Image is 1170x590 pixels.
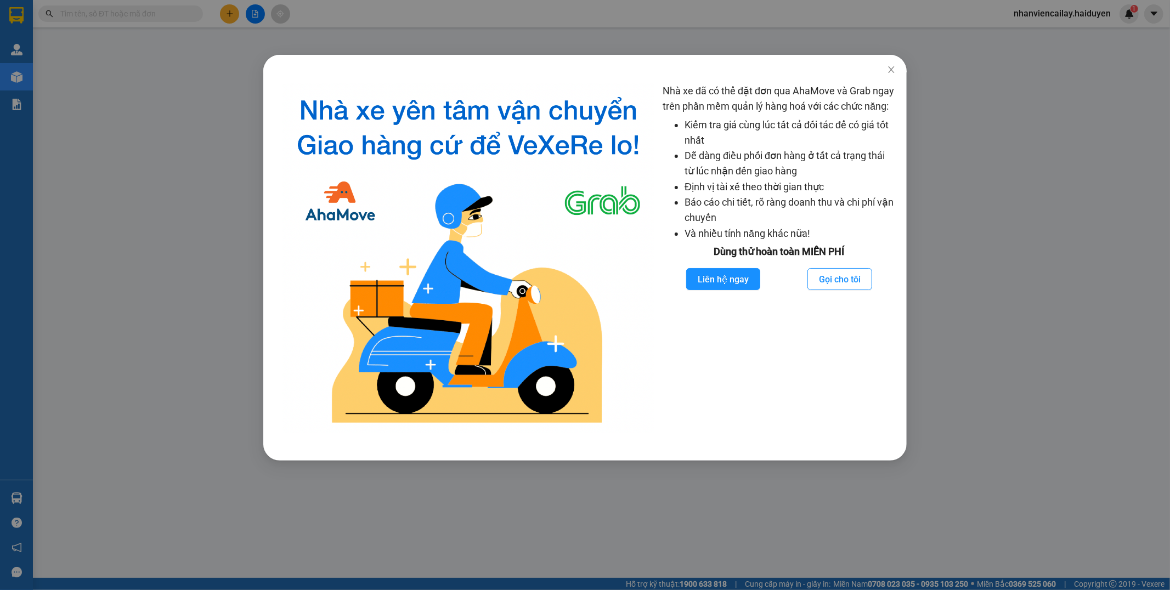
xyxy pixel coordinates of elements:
div: Nhà xe đã có thể đặt đơn qua AhaMove và Grab ngay trên phần mềm quản lý hàng hoá với các chức năng: [663,83,896,433]
button: Close [876,55,907,86]
span: close [887,65,896,74]
img: logo [283,83,654,433]
span: Liên hệ ngay [698,273,749,286]
button: Gọi cho tôi [807,268,872,290]
button: Liên hệ ngay [686,268,760,290]
span: Gọi cho tôi [819,273,861,286]
li: Kiểm tra giá cùng lúc tất cả đối tác để có giá tốt nhất [685,117,896,149]
li: Báo cáo chi tiết, rõ ràng doanh thu và chi phí vận chuyển [685,195,896,226]
li: Dễ dàng điều phối đơn hàng ở tất cả trạng thái từ lúc nhận đến giao hàng [685,148,896,179]
div: Dùng thử hoàn toàn MIỄN PHÍ [663,244,896,259]
li: Định vị tài xế theo thời gian thực [685,179,896,195]
li: Và nhiều tính năng khác nữa! [685,226,896,241]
